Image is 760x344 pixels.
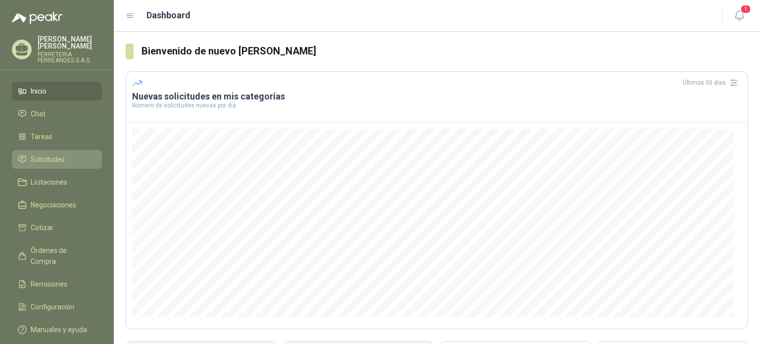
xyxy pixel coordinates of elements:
[31,108,46,119] span: Chat
[12,12,62,24] img: Logo peakr
[12,82,102,100] a: Inicio
[740,4,751,14] span: 1
[38,36,102,49] p: [PERSON_NAME] [PERSON_NAME]
[12,104,102,123] a: Chat
[146,8,190,22] h1: Dashboard
[31,279,67,290] span: Remisiones
[31,86,47,97] span: Inicio
[12,127,102,146] a: Tareas
[12,320,102,339] a: Manuales y ayuda
[31,199,76,210] span: Negociaciones
[31,154,65,165] span: Solicitudes
[12,297,102,316] a: Configuración
[12,218,102,237] a: Cotizar
[683,75,742,91] div: Últimos 30 días
[12,173,102,192] a: Licitaciones
[132,102,742,108] p: Número de solicitudes nuevas por día
[142,44,748,59] h3: Bienvenido de nuevo [PERSON_NAME]
[38,51,102,63] p: FERRETERIA FERREANDES S.A.S.
[31,177,67,188] span: Licitaciones
[31,324,87,335] span: Manuales y ayuda
[132,91,742,102] h3: Nuevas solicitudes en mis categorías
[31,222,53,233] span: Cotizar
[31,131,52,142] span: Tareas
[12,275,102,294] a: Remisiones
[730,7,748,25] button: 1
[12,150,102,169] a: Solicitudes
[31,301,74,312] span: Configuración
[12,241,102,271] a: Órdenes de Compra
[31,245,93,267] span: Órdenes de Compra
[12,196,102,214] a: Negociaciones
